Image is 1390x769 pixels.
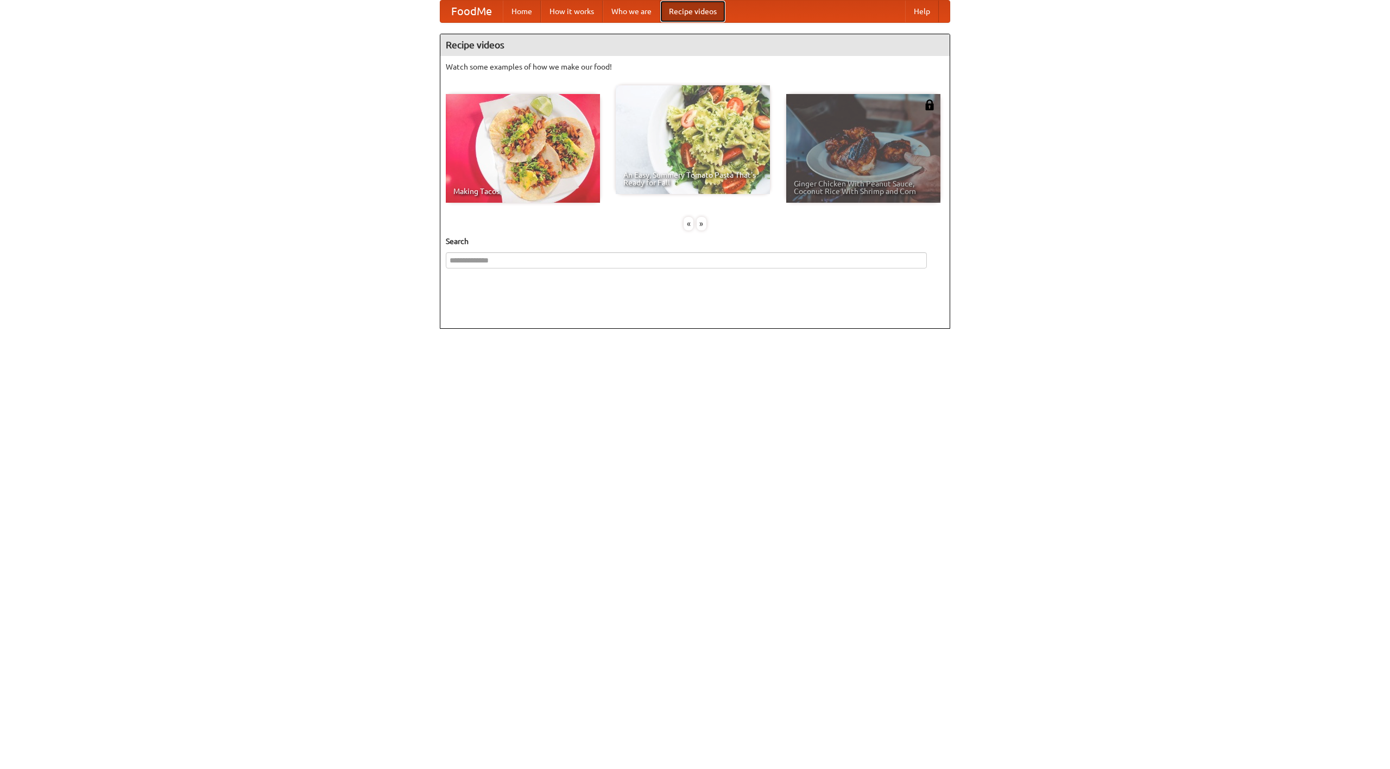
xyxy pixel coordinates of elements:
a: How it works [541,1,603,22]
a: FoodMe [440,1,503,22]
a: Who we are [603,1,660,22]
div: « [684,217,693,230]
a: An Easy, Summery Tomato Pasta That's Ready for Fall [616,85,770,194]
a: Home [503,1,541,22]
h5: Search [446,236,944,247]
span: Making Tacos [453,187,592,195]
h4: Recipe videos [440,34,950,56]
span: An Easy, Summery Tomato Pasta That's Ready for Fall [623,171,762,186]
img: 483408.png [924,99,935,110]
p: Watch some examples of how we make our food! [446,61,944,72]
a: Making Tacos [446,94,600,203]
div: » [697,217,706,230]
a: Help [905,1,939,22]
a: Recipe videos [660,1,725,22]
